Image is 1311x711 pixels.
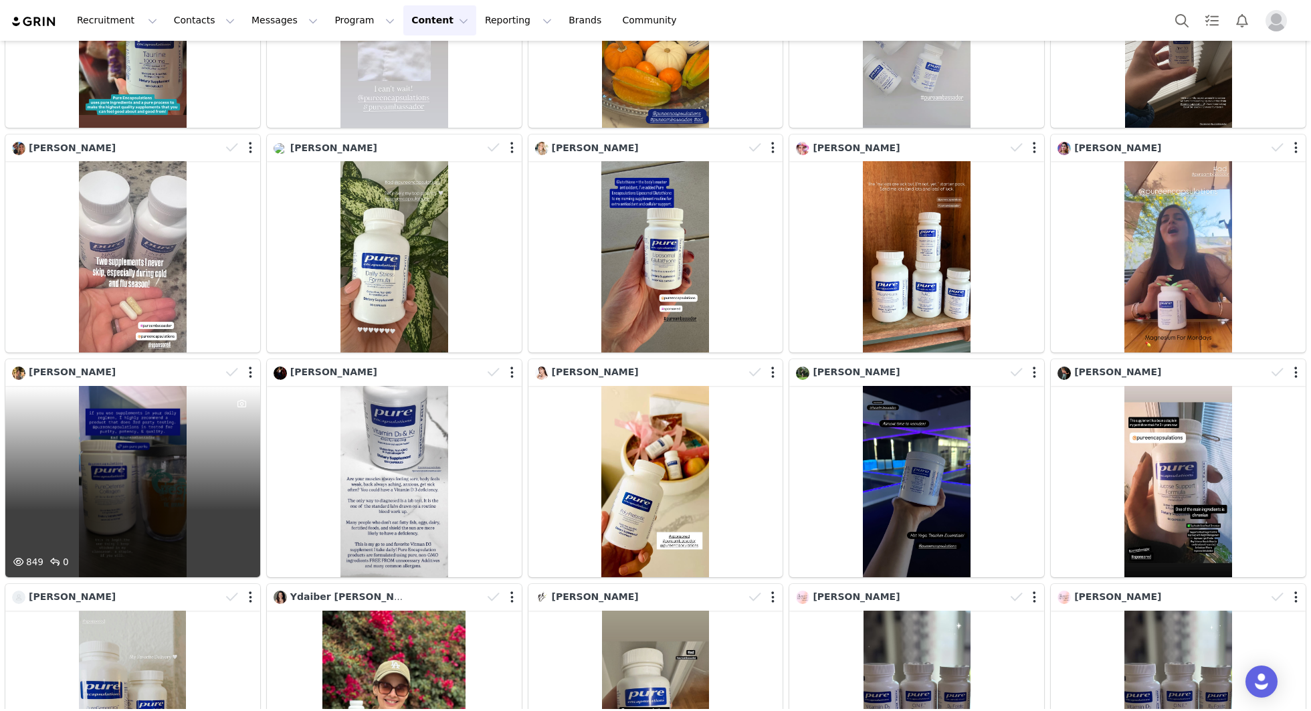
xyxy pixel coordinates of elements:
[274,591,287,604] img: 18914512-5574-4e36-bafe-626d76c3ce42.jpg
[243,5,326,35] button: Messages
[47,556,69,567] span: 0
[796,367,809,380] img: 05583bef-e305-455c-873c-9d80b5d0b8ed--s.jpg
[535,142,548,155] img: dcebf11f-2d37-4e26-8baf-f1ec3e249b89.jpg
[615,5,691,35] a: Community
[290,367,377,377] span: [PERSON_NAME]
[535,591,548,604] img: f4cd7710-4306-44c4-a3df-3fac7ef1be41.jpg
[813,367,900,377] span: [PERSON_NAME]
[1057,591,1071,604] img: 81ea026d-9fe8-473d-8b38-8be82bd8e930.jpg
[813,142,900,153] span: [PERSON_NAME]
[29,367,116,377] span: [PERSON_NAME]
[1074,367,1161,377] span: [PERSON_NAME]
[1074,142,1161,153] span: [PERSON_NAME]
[290,142,377,153] span: [PERSON_NAME]
[552,367,639,377] span: [PERSON_NAME]
[1266,10,1287,31] img: placeholder-profile.jpg
[1245,666,1278,698] div: Open Intercom Messenger
[326,5,403,35] button: Program
[29,142,116,153] span: [PERSON_NAME]
[1057,367,1071,380] img: ee61f58c-9291-444b-b95c-e9181a778f56.jpg
[10,556,43,567] span: 849
[274,367,287,380] img: 9035d4c7-abaa-4af5-a891-ddc6a807517c.jpg
[561,5,613,35] a: Brands
[796,142,809,155] img: 29b2fb34-96de-4f75-97c0-4f8d0ef5cd28.jpg
[477,5,560,35] button: Reporting
[290,591,421,602] span: Ydaiber [PERSON_NAME]
[1057,142,1071,155] img: 65229fed-f710-4d4e-8829-a8dffc9d85f1.jpg
[69,5,165,35] button: Recruitment
[1197,5,1227,35] a: Tasks
[274,143,287,154] img: a5ef1060-11ab-48f7-9993-404b527b44a7.jpg
[1227,5,1257,35] button: Notifications
[29,591,116,602] span: [PERSON_NAME]
[796,591,809,604] img: 81ea026d-9fe8-473d-8b38-8be82bd8e930.jpg
[1167,5,1197,35] button: Search
[12,591,25,604] img: 0e8fdba2-e0b4-482d-8f42-8e0043041f55--s.jpg
[1074,591,1161,602] span: [PERSON_NAME]
[552,142,639,153] span: [PERSON_NAME]
[1257,10,1300,31] button: Profile
[535,367,548,380] img: a78a1530-f7e3-42d0-850d-0ccb492044db.jpg
[12,142,25,155] img: e2aa296a-6188-415f-a976-c870dbbd17ac.jpg
[166,5,243,35] button: Contacts
[11,15,58,28] img: grin logo
[12,367,25,380] img: ab34a3d1-568e-4840-88f7-a6f1c4ddd12b.jpg
[813,591,900,602] span: [PERSON_NAME]
[552,591,639,602] span: [PERSON_NAME]
[403,5,476,35] button: Content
